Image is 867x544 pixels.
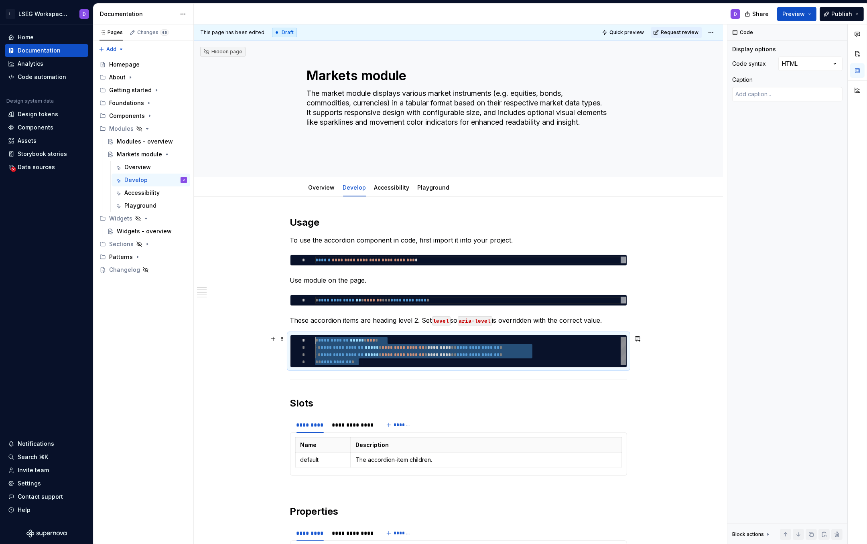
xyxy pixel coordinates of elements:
[18,33,34,41] div: Home
[18,479,41,487] div: Settings
[18,47,61,55] div: Documentation
[112,186,190,199] a: Accessibility
[96,44,126,55] button: Add
[109,253,133,261] div: Patterns
[290,235,627,245] p: To use the accordion component in code, first import it into your project.
[5,451,88,463] button: Search ⌘K
[272,28,297,37] div: Draft
[100,10,176,18] div: Documentation
[5,108,88,121] a: Design tokens
[305,87,609,158] textarea: The market module displays various market instruments (e.g. equities, bonds, commodities, currenc...
[109,266,140,274] div: Changelog
[96,263,190,276] a: Changelog
[5,44,88,57] a: Documentation
[124,202,156,210] div: Playground
[96,238,190,251] div: Sections
[96,58,190,71] a: Homepage
[418,184,450,191] a: Playground
[414,179,453,196] div: Playground
[18,440,54,448] div: Notifications
[651,27,702,38] button: Request review
[782,10,805,18] span: Preview
[2,5,91,22] button: LLSEG Workspace Design SystemD
[124,189,160,197] div: Accessibility
[18,123,53,131] div: Components
[18,137,37,145] div: Assets
[96,71,190,84] div: About
[355,456,616,464] p: The accordion-item children.
[732,45,776,53] div: Display options
[104,135,190,148] a: Modules - overview
[305,179,338,196] div: Overview
[458,316,492,326] code: aria-level
[18,73,66,81] div: Code automation
[117,227,172,235] div: Widgets - overview
[5,134,88,147] a: Assets
[18,10,70,18] div: LSEG Workspace Design System
[117,150,162,158] div: Markets module
[301,456,346,464] p: default
[96,97,190,109] div: Foundations
[5,437,88,450] button: Notifications
[309,184,335,191] a: Overview
[18,466,49,474] div: Invite team
[6,98,54,104] div: Design system data
[18,60,43,68] div: Analytics
[203,49,242,55] div: Hidden page
[112,161,190,174] a: Overview
[599,27,648,38] button: Quick preview
[752,10,769,18] span: Share
[290,315,627,325] p: These accordion items are heading level 2. Set so is overridden with the correct value.
[18,506,30,514] div: Help
[96,251,190,263] div: Patterns
[661,29,698,36] span: Request review
[112,174,190,186] a: DevelopD
[106,46,116,53] span: Add
[732,60,766,68] div: Code syntax
[96,122,190,135] div: Modules
[117,138,173,146] div: Modules - overview
[374,184,410,191] a: Accessibility
[26,530,67,538] svg: Supernova Logo
[820,7,864,21] button: Publish
[6,9,15,19] div: L
[609,29,644,36] span: Quick preview
[290,505,627,518] h2: Properties
[5,504,88,516] button: Help
[18,453,48,461] div: Search ⌘K
[295,437,622,471] section-item: Accordion
[109,125,134,133] div: Modules
[741,7,774,21] button: Share
[290,216,627,229] h2: Usage
[5,477,88,490] a: Settings
[777,7,816,21] button: Preview
[732,531,764,538] div: Block actions
[104,225,190,238] a: Widgets - overview
[99,29,123,36] div: Pages
[343,184,366,191] a: Develop
[96,84,190,97] div: Getting started
[732,529,771,540] div: Block actions
[5,71,88,83] a: Code automation
[112,199,190,212] a: Playground
[18,110,58,118] div: Design tokens
[5,490,88,503] button: Contact support
[5,57,88,70] a: Analytics
[290,397,627,410] h2: Slots
[96,212,190,225] div: Widgets
[18,150,67,158] div: Storybook stories
[355,441,616,449] p: Description
[371,179,413,196] div: Accessibility
[5,161,88,174] a: Data sources
[5,464,88,477] a: Invite team
[137,29,169,36] div: Changes
[160,29,169,36] span: 46
[183,176,185,184] div: D
[732,76,753,84] div: Caption
[124,163,151,171] div: Overview
[340,179,370,196] div: Develop
[109,86,152,94] div: Getting started
[305,66,609,85] textarea: Markets module
[200,29,266,36] span: This page has been edited.
[5,31,88,44] a: Home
